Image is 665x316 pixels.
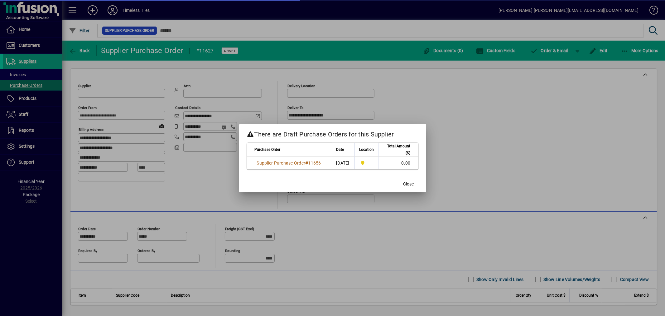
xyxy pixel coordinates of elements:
span: # [305,160,308,165]
td: [DATE] [332,157,354,169]
span: 11656 [308,160,321,165]
h2: There are Draft Purchase Orders for this Supplier [239,124,426,142]
span: Dunedin [359,160,375,166]
span: Location [359,146,374,153]
span: Supplier Purchase Order [257,160,306,165]
td: 0.00 [378,157,418,169]
span: Purchase Order [255,146,281,153]
span: Total Amount ($) [383,143,411,156]
button: Close [399,179,419,190]
span: Date [336,146,344,153]
a: Supplier Purchase Order#11656 [255,160,323,166]
span: Close [403,181,414,187]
